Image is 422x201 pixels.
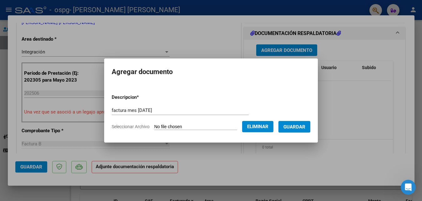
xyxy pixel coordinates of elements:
iframe: Intercom live chat [401,180,416,195]
button: Eliminar [242,121,273,132]
p: Descripcion [112,94,171,101]
button: Guardar [278,121,310,133]
span: Eliminar [247,124,268,129]
h2: Agregar documento [112,66,310,78]
span: Seleccionar Archivo [112,124,150,129]
span: Guardar [283,124,305,130]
